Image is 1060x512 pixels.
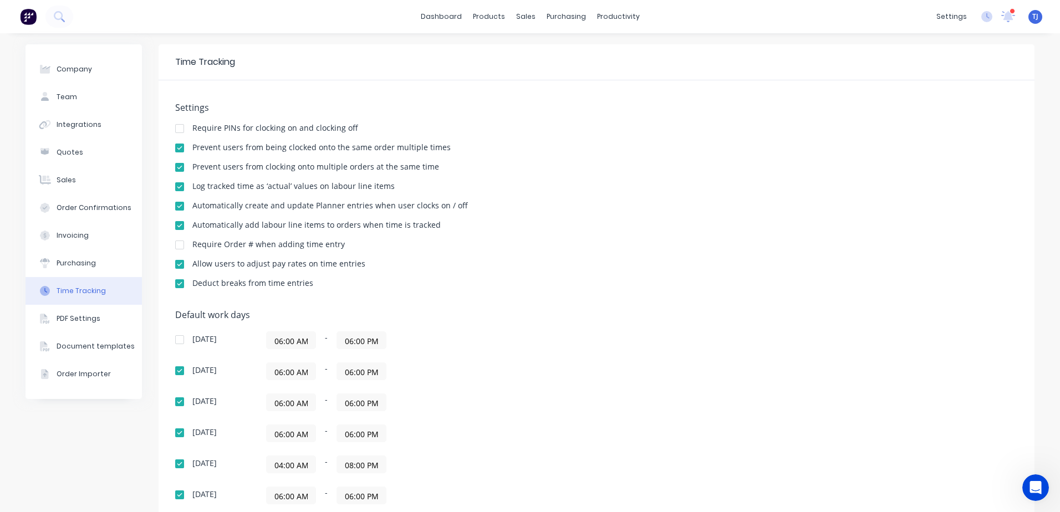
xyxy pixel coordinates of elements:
[337,456,386,473] input: Finish
[192,182,395,190] div: Log tracked time as ‘actual’ values on labour line items
[57,286,106,296] div: Time Tracking
[192,366,217,374] div: [DATE]
[337,363,386,380] input: Finish
[26,166,142,194] button: Sales
[57,92,77,102] div: Team
[267,394,315,411] input: Start
[26,249,142,277] button: Purchasing
[267,363,315,380] input: Start
[26,111,142,139] button: Integrations
[267,332,315,349] input: Start
[57,369,111,379] div: Order Importer
[267,425,315,442] input: Start
[266,393,543,411] div: -
[57,64,92,74] div: Company
[267,456,315,473] input: Start
[26,222,142,249] button: Invoicing
[192,144,451,151] div: Prevent users from being clocked onto the same order multiple times
[337,487,386,504] input: Finish
[175,103,1018,113] h5: Settings
[57,203,131,213] div: Order Confirmations
[467,8,511,25] div: products
[57,175,76,185] div: Sales
[511,8,541,25] div: sales
[57,258,96,268] div: Purchasing
[541,8,592,25] div: purchasing
[592,8,645,25] div: productivity
[192,490,217,498] div: [DATE]
[57,341,135,351] div: Document templates
[192,221,441,229] div: Automatically add labour line items to orders when time is tracked
[26,139,142,166] button: Quotes
[931,8,972,25] div: settings
[57,147,83,157] div: Quotes
[26,277,142,305] button: Time Tracking
[192,124,358,132] div: Require PINs for clocking on and clocking off
[26,305,142,332] button: PDF Settings
[26,360,142,388] button: Order Importer
[26,83,142,111] button: Team
[337,394,386,411] input: Finish
[337,332,386,349] input: Finish
[192,202,468,209] div: Automatically create and update Planner entries when user clocks on / off
[57,120,101,130] div: Integrations
[192,279,313,287] div: Deduct breaks from time entries
[415,8,467,25] a: dashboard
[175,55,235,69] div: Time Tracking
[192,260,365,268] div: Allow users to adjust pay rates on time entries
[20,8,37,25] img: Factory
[266,331,543,349] div: -
[57,231,89,240] div: Invoicing
[266,424,543,442] div: -
[192,397,217,405] div: [DATE]
[266,362,543,380] div: -
[192,163,439,171] div: Prevent users from clocking onto multiple orders at the same time
[26,194,142,222] button: Order Confirmations
[192,240,345,248] div: Require Order # when adding time entry
[1032,12,1038,22] span: TJ
[26,332,142,360] button: Document templates
[192,428,217,436] div: [DATE]
[337,425,386,442] input: Finish
[267,487,315,504] input: Start
[175,310,1018,320] h5: Default work days
[266,455,543,473] div: -
[57,314,100,324] div: PDF Settings
[192,335,217,343] div: [DATE]
[1022,474,1049,501] iframe: Intercom live chat
[26,55,142,83] button: Company
[192,459,217,467] div: [DATE]
[266,487,543,504] div: -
